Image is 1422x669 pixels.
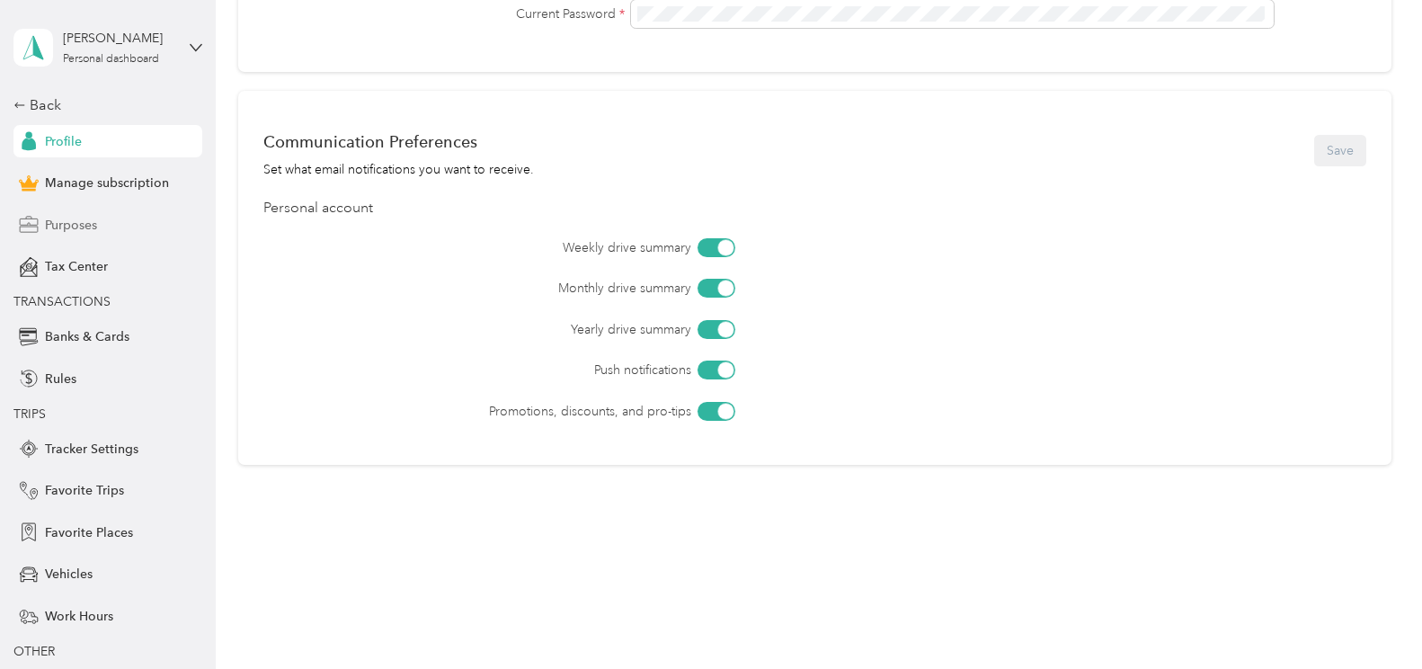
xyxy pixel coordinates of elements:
[13,644,55,659] span: OTHER
[364,402,692,421] label: Promotions, discounts, and pro-tips
[364,279,692,298] label: Monthly drive summary
[364,238,692,257] label: Weekly drive summary
[13,294,111,309] span: TRANSACTIONS
[364,320,692,339] label: Yearly drive summary
[45,132,82,151] span: Profile
[13,94,193,116] div: Back
[63,29,175,48] div: [PERSON_NAME]
[263,132,534,151] div: Communication Preferences
[63,54,159,65] div: Personal dashboard
[45,216,97,235] span: Purposes
[45,523,133,542] span: Favorite Places
[263,160,534,179] div: Set what email notifications you want to receive.
[1321,568,1422,669] iframe: Everlance-gr Chat Button Frame
[364,361,692,379] label: Push notifications
[45,565,93,584] span: Vehicles
[45,257,108,276] span: Tax Center
[13,406,46,422] span: TRIPS
[45,174,169,192] span: Manage subscription
[263,198,1366,219] div: Personal account
[263,4,625,23] label: Current Password
[45,440,138,459] span: Tracker Settings
[45,327,129,346] span: Banks & Cards
[45,481,124,500] span: Favorite Trips
[45,370,76,388] span: Rules
[45,607,113,626] span: Work Hours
